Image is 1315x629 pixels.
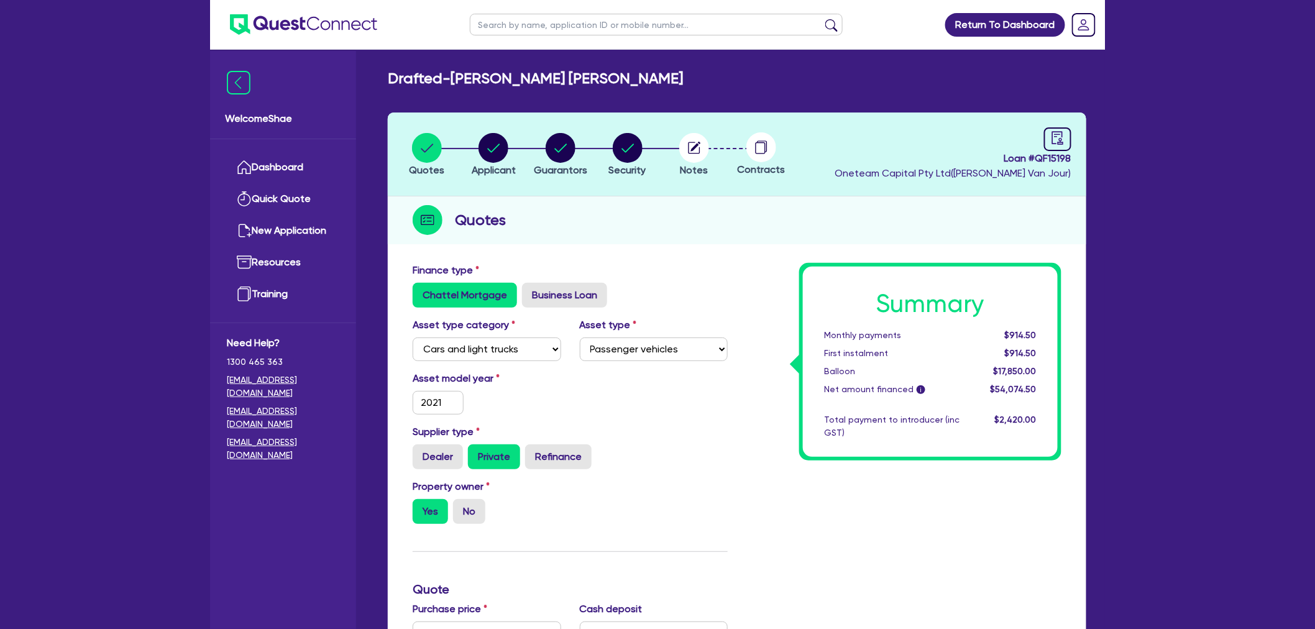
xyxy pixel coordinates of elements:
[994,366,1037,376] span: $17,850.00
[409,164,444,176] span: Quotes
[413,602,487,617] label: Purchase price
[917,385,925,394] span: i
[227,336,339,351] span: Need Help?
[237,191,252,206] img: quick-quote
[737,163,785,175] span: Contracts
[227,183,339,215] a: Quick Quote
[680,164,708,176] span: Notes
[227,436,339,462] a: [EMAIL_ADDRESS][DOMAIN_NAME]
[1051,131,1065,145] span: audit
[835,167,1071,179] span: Oneteam Capital Pty Ltd ( [PERSON_NAME] Van Jour )
[230,14,377,35] img: quest-connect-logo-blue
[237,255,252,270] img: resources
[413,263,479,278] label: Finance type
[227,247,339,278] a: Resources
[525,444,592,469] label: Refinance
[534,164,587,176] span: Guarantors
[237,223,252,238] img: new-application
[580,602,643,617] label: Cash deposit
[815,365,969,378] div: Balloon
[227,374,339,400] a: [EMAIL_ADDRESS][DOMAIN_NAME]
[991,384,1037,394] span: $54,074.50
[470,14,843,35] input: Search by name, application ID or mobile number...
[413,444,463,469] label: Dealer
[413,283,517,308] label: Chattel Mortgage
[227,405,339,431] a: [EMAIL_ADDRESS][DOMAIN_NAME]
[227,71,250,94] img: icon-menu-close
[824,289,1037,319] h1: Summary
[413,205,442,235] img: step-icon
[945,13,1065,37] a: Return To Dashboard
[815,413,969,439] div: Total payment to introducer (inc GST)
[455,209,506,231] h2: Quotes
[468,444,520,469] label: Private
[835,151,1071,166] span: Loan # QF15198
[403,371,570,386] label: Asset model year
[413,318,515,333] label: Asset type category
[472,164,516,176] span: Applicant
[388,70,683,88] h2: Drafted - [PERSON_NAME] [PERSON_NAME]
[227,356,339,369] span: 1300 465 363
[609,164,646,176] span: Security
[408,132,445,178] button: Quotes
[522,283,607,308] label: Business Loan
[533,132,588,178] button: Guarantors
[413,479,490,494] label: Property owner
[580,318,637,333] label: Asset type
[815,383,969,396] div: Net amount financed
[227,215,339,247] a: New Application
[227,278,339,310] a: Training
[1068,9,1100,41] a: Dropdown toggle
[995,415,1037,425] span: $2,420.00
[225,111,341,126] span: Welcome Shae
[1005,330,1037,340] span: $914.50
[815,347,969,360] div: First instalment
[227,152,339,183] a: Dashboard
[413,425,480,439] label: Supplier type
[815,329,969,342] div: Monthly payments
[453,499,485,524] label: No
[1044,127,1071,151] a: audit
[679,132,710,178] button: Notes
[413,499,448,524] label: Yes
[413,582,728,597] h3: Quote
[1005,348,1037,358] span: $914.50
[608,132,647,178] button: Security
[237,287,252,301] img: training
[471,132,516,178] button: Applicant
